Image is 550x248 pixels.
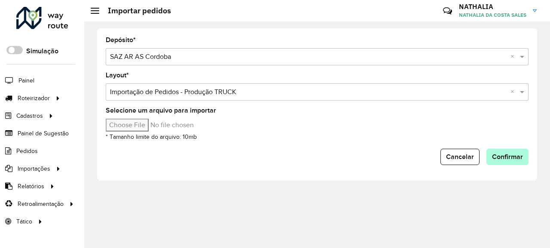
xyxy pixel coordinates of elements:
[510,87,518,97] span: Clear all
[459,11,526,19] span: NATHALIA DA COSTA SALES
[106,134,197,140] small: * Tamanho limite do arquivo: 10mb
[492,153,523,160] span: Confirmar
[446,153,474,160] span: Cancelar
[16,217,32,226] span: Tático
[18,76,34,85] span: Painel
[18,199,64,208] span: Retroalimentação
[486,149,529,165] button: Confirmar
[440,149,480,165] button: Cancelar
[106,35,136,45] label: Depósito
[510,52,518,62] span: Clear all
[18,164,50,173] span: Importações
[16,147,38,156] span: Pedidos
[106,70,129,80] label: Layout
[18,129,69,138] span: Painel de Sugestão
[106,105,216,116] label: Selecione um arquivo para importar
[99,6,171,15] h2: Importar pedidos
[459,3,526,11] h3: NATHALIA
[16,111,43,120] span: Cadastros
[18,94,50,103] span: Roteirizador
[26,46,58,56] label: Simulação
[438,2,457,20] a: Contato Rápido
[18,182,44,191] span: Relatórios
